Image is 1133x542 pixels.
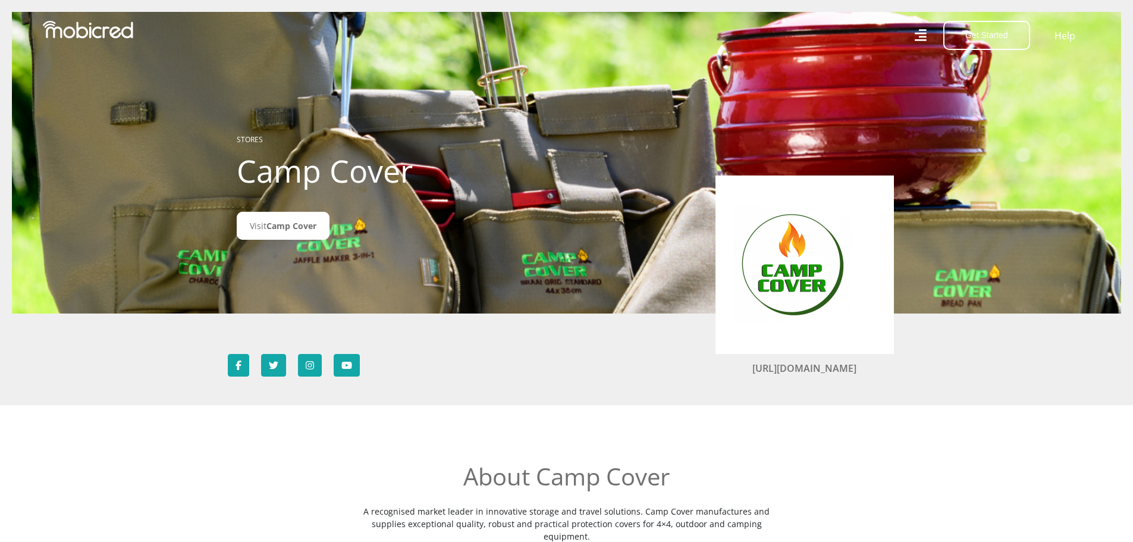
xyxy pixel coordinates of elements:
span: Camp Cover [266,220,316,231]
a: Subscribe to Camp Cover on YouTube [334,354,360,377]
img: Camp Cover [733,205,852,324]
a: Help [1054,28,1076,43]
a: STORES [237,134,263,145]
a: Follow Camp Cover on Facebook [228,354,249,377]
button: Get Started [943,21,1030,50]
a: Follow Camp Cover on Instagram [298,354,322,377]
h1: Camp Cover [237,152,501,189]
a: Follow Camp Cover on Twitter [261,354,286,377]
a: VisitCamp Cover [237,212,329,240]
a: [URL][DOMAIN_NAME] [752,362,856,375]
img: Mobicred [43,21,133,39]
h2: About Camp Cover [350,462,784,491]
